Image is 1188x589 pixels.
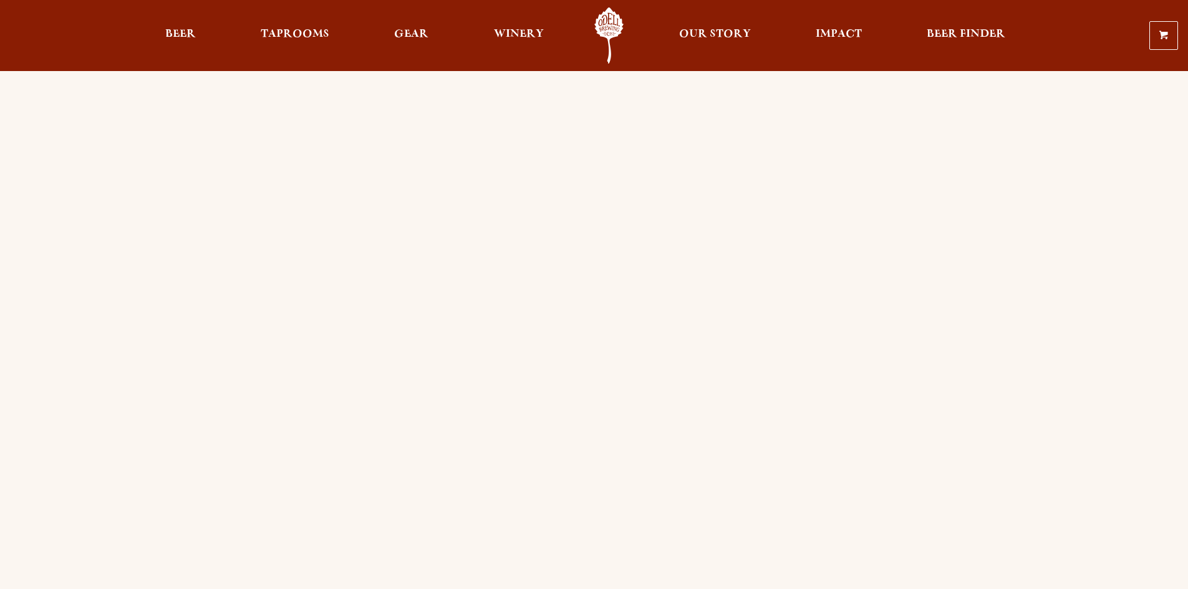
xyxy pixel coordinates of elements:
[494,29,544,39] span: Winery
[394,29,428,39] span: Gear
[253,7,337,64] a: Taprooms
[486,7,552,64] a: Winery
[679,29,751,39] span: Our Story
[386,7,437,64] a: Gear
[816,29,862,39] span: Impact
[919,7,1013,64] a: Beer Finder
[261,29,329,39] span: Taprooms
[671,7,759,64] a: Our Story
[808,7,870,64] a: Impact
[157,7,204,64] a: Beer
[586,7,632,64] a: Odell Home
[165,29,196,39] span: Beer
[927,29,1005,39] span: Beer Finder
